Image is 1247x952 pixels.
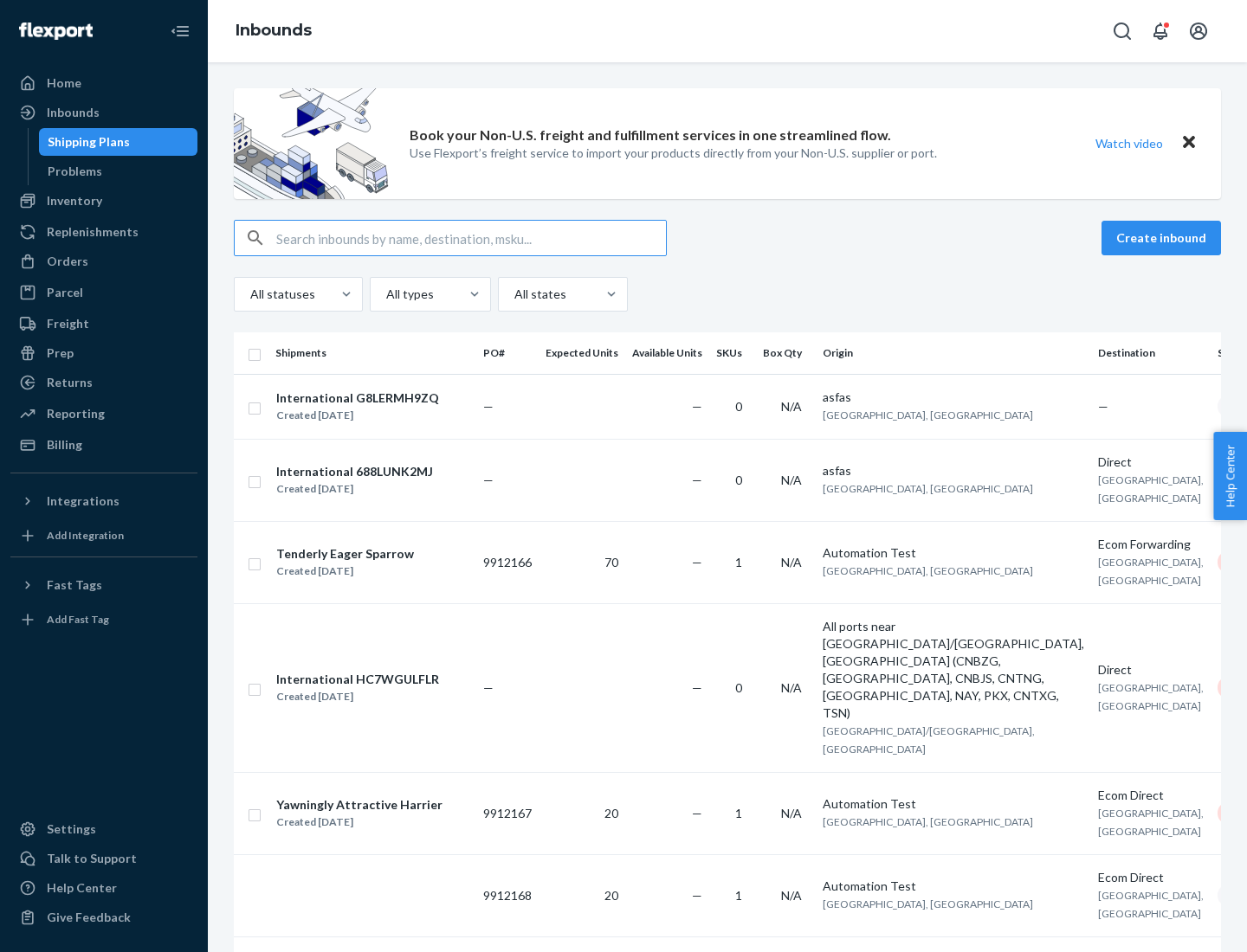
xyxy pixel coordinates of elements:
[10,815,197,843] a: Settings
[10,279,197,306] a: Parcel
[823,544,1084,562] div: Automation Test
[39,128,198,156] a: Shipping Plans
[10,187,197,215] a: Inventory
[410,125,891,145] p: Book your Non-U.S. freight and fulfillment services in one streamlined flow.
[10,571,197,599] button: Fast Tags
[1213,432,1247,520] button: Help Center
[539,332,625,374] th: Expected Units
[692,399,702,414] span: —
[47,284,83,301] div: Parcel
[47,344,74,362] div: Prep
[47,850,137,867] div: Talk to Support
[276,407,439,424] div: Created [DATE]
[735,680,742,695] span: 0
[276,563,414,580] div: Created [DATE]
[735,888,742,903] span: 1
[10,845,197,872] a: Talk to Support
[1098,661,1204,679] div: Direct
[10,874,197,902] a: Help Center
[823,815,1033,828] span: [GEOGRAPHIC_DATA], [GEOGRAPHIC_DATA]
[236,21,312,40] a: Inbounds
[1105,14,1140,48] button: Open Search Box
[19,23,93,40] img: Flexport logo
[10,339,197,367] a: Prep
[1143,14,1178,48] button: Open notifications
[10,218,197,246] a: Replenishments
[1098,453,1204,471] div: Direct
[483,399,494,414] span: —
[823,724,1035,756] span: [GEOGRAPHIC_DATA]/[GEOGRAPHIC_DATA], [GEOGRAPHIC_DATA]
[625,332,709,374] th: Available Units
[276,814,443,831] div: Created [DATE]
[276,688,439,705] div: Created [DATE]
[1098,807,1204,838] span: [GEOGRAPHIC_DATA], [GEOGRAPHIC_DATA]
[384,286,386,303] input: All types
[483,680,494,695] span: —
[48,163,102,180] div: Problems
[39,158,198,185] a: Problems
[781,473,802,487] span: N/A
[410,145,937,162] p: Use Flexport’s freight service to import your products directly from your Non-U.S. supplier or port.
[10,99,197,126] a: Inbounds
[513,286,514,303] input: All states
[47,612,109,627] div: Add Fast Tag
[10,248,197,275] a: Orders
[692,806,702,820] span: —
[10,522,197,550] a: Add Integration
[476,521,539,603] td: 9912166
[823,408,1033,421] span: [GEOGRAPHIC_DATA], [GEOGRAPHIC_DATA]
[47,436,82,453] div: Billing
[48,133,130,151] div: Shipping Plans
[1098,556,1204,587] span: [GEOGRAPHIC_DATA], [GEOGRAPHIC_DATA]
[823,618,1084,722] div: All ports near [GEOGRAPHIC_DATA]/[GEOGRAPHIC_DATA], [GEOGRAPHIC_DATA] (CNBZG, [GEOGRAPHIC_DATA], ...
[476,772,539,854] td: 9912167
[10,431,197,459] a: Billing
[781,806,802,820] span: N/A
[1098,681,1204,712] span: [GEOGRAPHIC_DATA], [GEOGRAPHIC_DATA]
[10,369,197,396] a: Returns
[692,555,702,569] span: —
[10,310,197,338] a: Freight
[476,854,539,936] td: 9912168
[276,480,433,498] div: Created [DATE]
[823,897,1033,910] span: [GEOGRAPHIC_DATA], [GEOGRAPHIC_DATA]
[1181,14,1216,48] button: Open account menu
[1091,332,1211,374] th: Destination
[781,399,802,414] span: N/A
[47,374,93,391] div: Returns
[1098,889,1204,920] span: [GEOGRAPHIC_DATA], [GEOGRAPHIC_DATA]
[1098,869,1204,886] div: Ecom Direct
[47,576,102,594] div: Fast Tags
[1102,221,1221,255] button: Create inbound
[47,492,120,510] div: Integrations
[604,888,618,903] span: 20
[692,680,702,695] span: —
[483,473,494,487] span: —
[735,555,742,569] span: 1
[1084,131,1174,156] button: Watch video
[756,332,816,374] th: Box Qty
[823,389,1084,406] div: asfas
[781,888,802,903] span: N/A
[781,555,802,569] span: N/A
[47,104,100,121] div: Inbounds
[47,405,105,422] div: Reporting
[10,487,197,515] button: Integrations
[476,332,539,374] th: PO#
[781,680,802,695] span: N/A
[823,878,1084,895] div: Automation Test
[823,462,1084,479] div: asfas
[1098,536,1204,553] div: Ecom Forwarding
[276,221,666,255] input: Search inbounds by name, destination, msku...
[276,671,439,688] div: International HC7WGULFLR
[47,223,139,241] div: Replenishments
[735,806,742,820] span: 1
[276,389,439,407] div: International G8LERMH9ZQ
[47,528,124,543] div: Add Integration
[276,796,443,814] div: Yawningly Attractive Harrier
[47,192,102,209] div: Inventory
[10,904,197,931] button: Give Feedback
[276,463,433,480] div: International 688LUNK2MJ
[10,400,197,428] a: Reporting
